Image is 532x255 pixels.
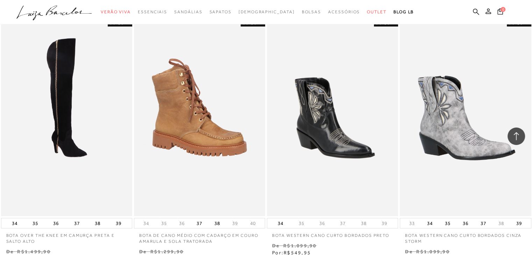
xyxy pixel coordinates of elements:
[380,220,389,227] button: 39
[328,9,360,14] span: Acessórios
[138,6,167,19] a: categoryNavScreenReaderText
[297,220,306,227] button: 35
[416,249,449,254] small: R$1.099,90
[302,9,321,14] span: Bolsas
[101,6,131,19] a: categoryNavScreenReaderText
[317,220,327,227] button: 36
[150,249,184,254] small: R$1.299,90
[6,249,14,254] small: De
[495,8,505,17] button: 0
[267,228,398,239] a: BOTA WESTERN CANO CURTO BORDADOS PRETO
[72,218,82,228] button: 37
[400,21,530,215] a: BOTA WESTERN CANO CURTO BORDADOS CINZA STORM BOTA WESTERN CANO CURTO BORDADOS CINZA STORM
[138,9,167,14] span: Essenciais
[174,6,202,19] a: categoryNavScreenReaderText
[239,6,295,19] a: noSubCategoriesText
[212,218,222,228] button: 38
[10,218,20,228] button: 34
[17,249,50,254] small: R$1.499,90
[276,218,285,228] button: 34
[30,218,40,228] button: 35
[2,21,132,215] a: BOTA OVER THE KNEE EM CAMURÇA PRETA E SALTO ALTO BOTA OVER THE KNEE EM CAMURÇA PRETA E SALTO ALTO
[407,220,417,227] button: 33
[139,249,147,254] small: De
[328,6,360,19] a: categoryNavScreenReaderText
[114,218,123,228] button: 39
[2,21,132,215] img: BOTA OVER THE KNEE EM CAMURÇA PRETA E SALTO ALTO
[93,218,102,228] button: 38
[135,21,264,215] img: BOTA DE CANO MÉDIO COM CADARÇO EM COURO AMARULA E SOLA TRATORADA
[159,220,169,227] button: 35
[174,9,202,14] span: Sandálias
[209,6,231,19] a: categoryNavScreenReaderText
[461,218,470,228] button: 36
[134,228,265,245] a: BOTA DE CANO MÉDIO COM CADARÇO EM COURO AMARULA E SOLA TRATORADA
[194,218,204,228] button: 37
[209,9,231,14] span: Sapatos
[101,9,131,14] span: Verão Viva
[268,21,397,215] img: BOTA WESTERN CANO CURTO BORDADOS PRETO
[359,220,369,227] button: 38
[177,220,186,227] button: 36
[393,9,414,14] span: BLOG LB
[272,243,279,248] small: De
[1,228,132,245] a: BOTA OVER THE KNEE EM CAMURÇA PRETA E SALTO ALTO
[496,220,506,227] button: 38
[393,6,414,19] a: BLOG LB
[400,228,531,245] a: BOTA WESTERN CANO CURTO BORDADOS CINZA STORM
[141,220,151,227] button: 34
[405,249,412,254] small: De
[367,9,386,14] span: Outlet
[514,218,524,228] button: 39
[367,6,386,19] a: categoryNavScreenReaderText
[283,243,317,248] small: R$1.099,90
[51,218,61,228] button: 36
[135,21,264,215] a: BOTA DE CANO MÉDIO COM CADARÇO EM COURO AMARULA E SOLA TRATORADA BOTA DE CANO MÉDIO COM CADARÇO E...
[230,220,240,227] button: 39
[478,218,488,228] button: 37
[302,6,321,19] a: categoryNavScreenReaderText
[425,218,435,228] button: 34
[400,21,530,215] img: BOTA WESTERN CANO CURTO BORDADOS CINZA STORM
[239,9,295,14] span: [DEMOGRAPHIC_DATA]
[501,7,505,12] span: 0
[338,220,348,227] button: 37
[443,218,453,228] button: 35
[268,21,397,215] a: BOTA WESTERN CANO CURTO BORDADOS PRETO BOTA WESTERN CANO CURTO BORDADOS PRETO
[248,220,258,227] button: 40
